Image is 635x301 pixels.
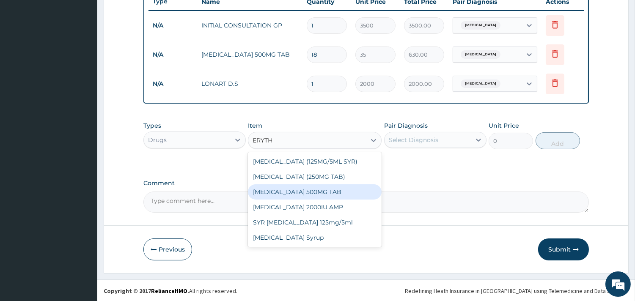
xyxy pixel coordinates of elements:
[49,94,117,180] span: We're online!
[143,180,589,187] label: Comment
[405,287,629,295] div: Redefining Heath Insurance in [GEOGRAPHIC_DATA] using Telemedicine and Data Science!
[248,169,382,184] div: [MEDICAL_DATA] (250MG TAB)
[538,238,589,260] button: Submit
[536,132,580,149] button: Add
[461,21,500,30] span: [MEDICAL_DATA]
[461,79,500,88] span: [MEDICAL_DATA]
[148,76,197,92] td: N/A
[4,206,161,236] textarea: Type your message and hit 'Enter'
[197,17,302,34] td: INITIAL CONSULTATION GP
[489,121,519,130] label: Unit Price
[461,50,500,59] span: [MEDICAL_DATA]
[143,122,161,129] label: Types
[389,136,438,144] div: Select Diagnosis
[139,4,159,25] div: Minimize live chat window
[248,200,382,215] div: [MEDICAL_DATA] 2000IU AMP
[151,287,187,295] a: RelianceHMO
[143,238,192,260] button: Previous
[197,75,302,92] td: LONART D.S
[44,47,142,58] div: Chat with us now
[248,230,382,245] div: [MEDICAL_DATA] Syrup
[148,47,197,63] td: N/A
[248,184,382,200] div: [MEDICAL_DATA] 500MG TAB
[248,121,262,130] label: Item
[248,215,382,230] div: SYR [MEDICAL_DATA] 125mg/5ml
[104,287,189,295] strong: Copyright © 2017 .
[16,42,34,63] img: d_794563401_company_1708531726252_794563401
[148,136,167,144] div: Drugs
[248,154,382,169] div: [MEDICAL_DATA] (125MG/5ML SYR)
[197,46,302,63] td: [MEDICAL_DATA] 500MG TAB
[384,121,428,130] label: Pair Diagnosis
[148,18,197,33] td: N/A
